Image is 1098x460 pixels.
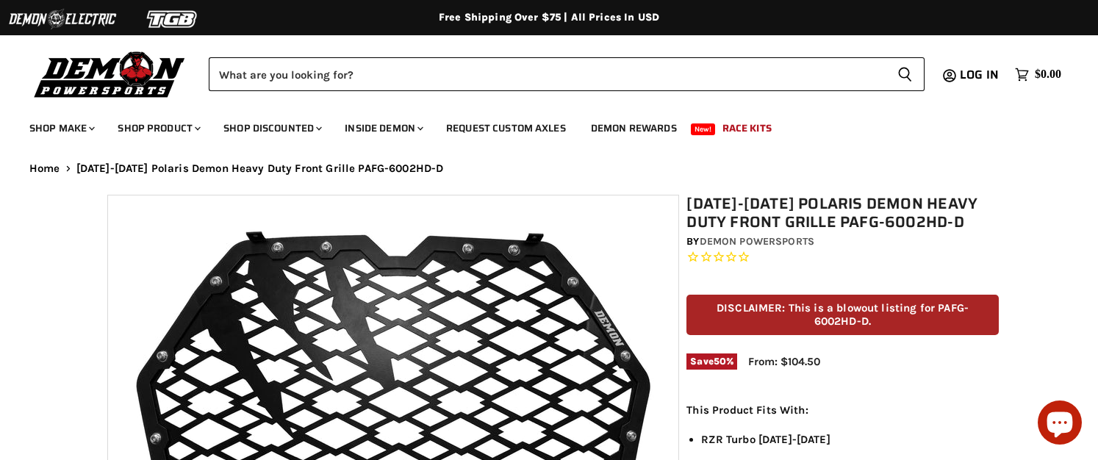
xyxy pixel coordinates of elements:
input: Search [209,57,886,91]
span: 50 [714,356,726,367]
img: TGB Logo 2 [118,5,228,33]
div: by [686,234,998,250]
form: Product [209,57,925,91]
ul: Main menu [18,107,1058,143]
span: $0.00 [1035,68,1061,82]
span: From: $104.50 [748,355,820,368]
p: This Product Fits With: [686,401,998,419]
a: $0.00 [1008,64,1069,85]
inbox-online-store-chat: Shopify online store chat [1033,400,1086,448]
span: [DATE]-[DATE] Polaris Demon Heavy Duty Front Grille PAFG-6002HD-D [76,162,444,175]
img: Demon Powersports [29,48,190,100]
li: RZR Turbo [DATE]-[DATE] [701,431,998,448]
a: Home [29,162,60,175]
h1: [DATE]-[DATE] Polaris Demon Heavy Duty Front Grille PAFG-6002HD-D [686,195,998,231]
button: Search [886,57,925,91]
a: Shop Discounted [212,113,331,143]
p: DISCLAIMER: This is a blowout listing for PAFG-6002HD-D. [686,295,998,335]
a: Request Custom Axles [435,113,577,143]
a: Race Kits [711,113,783,143]
a: Demon Rewards [580,113,688,143]
img: Demon Electric Logo 2 [7,5,118,33]
span: Log in [960,65,999,84]
a: Shop Product [107,113,209,143]
a: Log in [953,68,1008,82]
span: New! [691,123,716,135]
a: Demon Powersports [700,235,814,248]
span: Rated 0.0 out of 5 stars 0 reviews [686,250,998,265]
span: Save % [686,353,737,370]
a: Inside Demon [334,113,432,143]
a: Shop Make [18,113,104,143]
